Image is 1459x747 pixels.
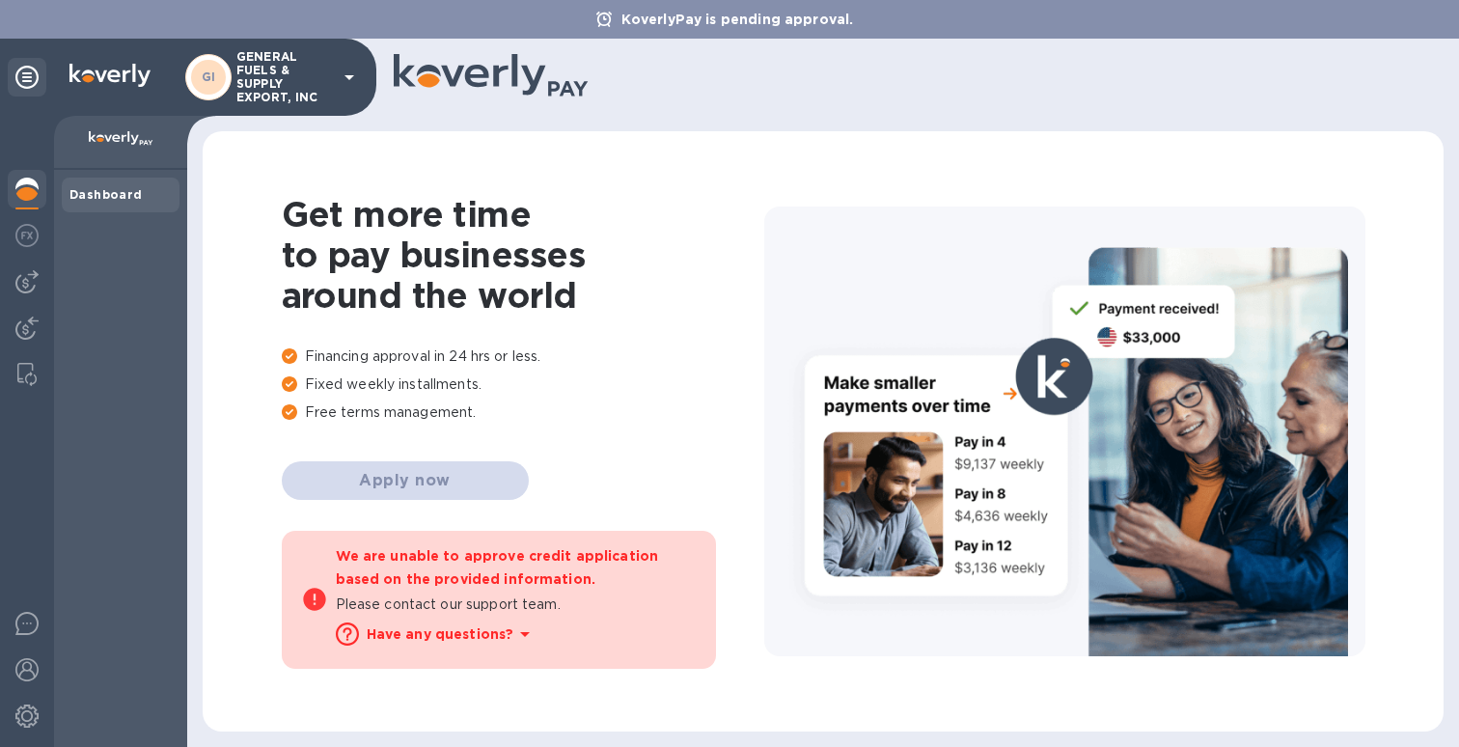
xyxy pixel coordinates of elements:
img: Foreign exchange [15,224,39,247]
b: We are unable to approve credit application based on the provided information. [336,548,659,587]
p: Fixed weekly installments. [282,374,764,395]
p: KoverlyPay is pending approval. [612,10,864,29]
b: Dashboard [69,187,143,202]
img: Logo [69,64,151,87]
div: Unpin categories [8,58,46,97]
h1: Get more time to pay businesses around the world [282,194,764,316]
b: Have any questions? [367,626,514,642]
p: Please contact our support team. [336,595,697,615]
p: Financing approval in 24 hrs or less. [282,346,764,367]
p: GENERAL FUELS & SUPPLY EXPORT, INC [236,50,333,104]
b: GI [202,69,216,84]
p: Free terms management. [282,402,764,423]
